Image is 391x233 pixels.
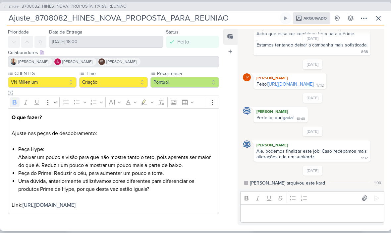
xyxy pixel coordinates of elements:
[85,70,148,77] label: Time
[98,58,105,65] div: Isabella Machado Guimarães
[18,169,215,177] li: Peça do Prime: Reduzir o céu, para aumentar um pouco a torre.
[14,70,77,77] label: CLIENTES
[256,31,367,37] div: Acho que essa cor combinou bem para o Prime.
[256,148,368,160] div: Ale, podemos finalizar este job. Caso recebamos mais alterações crio um subkardz
[18,177,215,193] li: Uma dúvida, anteriormente utilizávamos cores diferentes para diferenciar os produtos Prime de Hyp...
[243,107,251,115] img: Caroline Traven De Andrade
[255,75,325,81] div: [PERSON_NAME]
[100,60,103,63] p: IM
[8,49,219,56] div: Colaboradores
[361,156,368,161] div: 9:32
[12,114,42,121] strong: O que fazer?
[8,29,29,35] label: Prioridade
[156,70,219,77] label: Recorrência
[240,204,384,223] div: Editor editing area: main
[293,12,330,24] div: Arquivado
[256,37,367,42] div: .
[49,36,163,48] input: Select a date
[18,59,48,65] span: [PERSON_NAME]
[177,38,189,46] div: Feito
[256,115,294,120] div: Perfeito, obrigada!
[150,77,219,88] button: Pontual
[8,108,219,214] div: Editor editing area: main
[10,58,17,65] img: Iara Santos
[268,81,313,87] a: [URL][DOMAIN_NAME]
[12,201,215,209] p: Link:
[316,83,324,88] div: 17:12
[255,108,307,115] div: [PERSON_NAME]
[54,58,61,65] img: Alessandra Gomes
[106,59,137,65] span: [PERSON_NAME]
[62,59,92,65] span: [PERSON_NAME]
[374,180,381,186] div: 1:00
[18,145,215,169] li: Peça Hype: Abaixar um pouco a visão para que não mostre tanto o teto, pois aparenta ser maior do ...
[283,16,288,21] div: Ligar relógio
[7,12,278,24] input: Kard Sem Título
[256,42,367,48] div: Estamos tentando deixar a campanha mais sofisticada.
[245,76,249,79] p: JV
[243,140,251,148] img: Caroline Traven De Andrade
[250,180,325,187] div: [PERSON_NAME] arquivou este kard
[255,142,369,148] div: [PERSON_NAME]
[8,96,219,109] div: Editor toolbar
[166,29,179,35] label: Status
[256,81,313,87] div: Feito!
[49,29,82,35] label: Data de Entrega
[304,16,327,20] span: Arquivado
[297,116,305,122] div: 10:40
[23,202,76,208] a: [URL][DOMAIN_NAME]
[240,192,384,204] div: Editor toolbar
[8,77,77,88] button: VN Millenium
[361,49,368,55] div: 8:38
[79,77,148,88] button: Criação
[12,114,215,145] p: Ajuste nas peças de desdobramento:
[243,73,251,81] div: Joney Viana
[166,36,219,48] button: Feito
